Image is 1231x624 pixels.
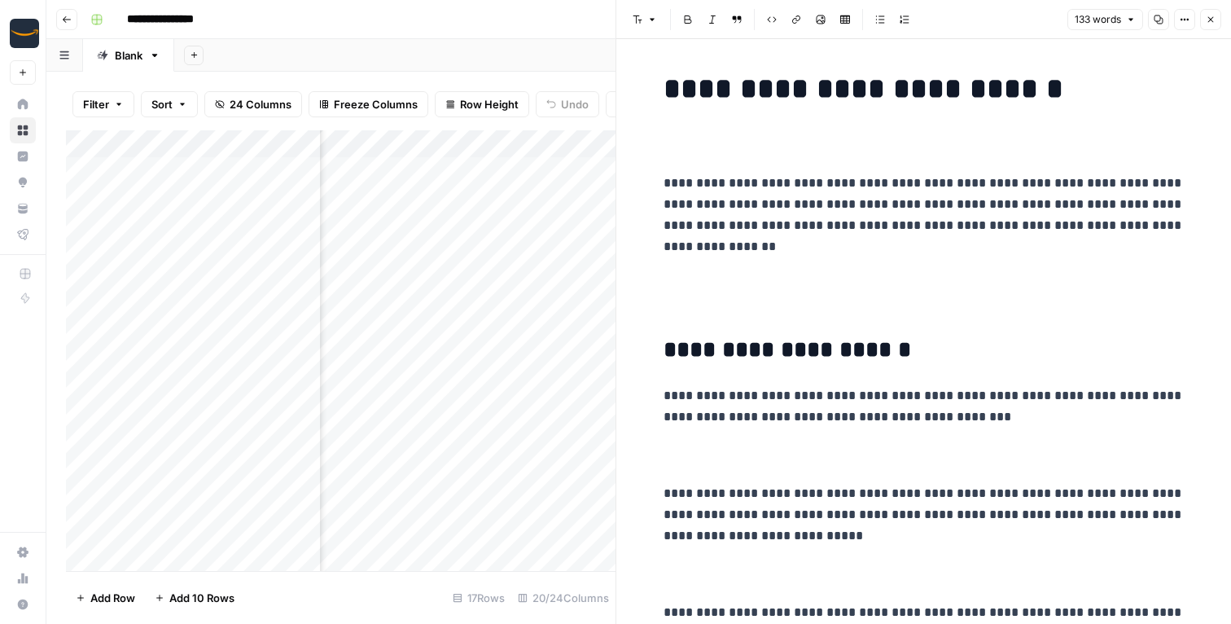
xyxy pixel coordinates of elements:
[309,91,428,117] button: Freeze Columns
[511,585,615,611] div: 20/24 Columns
[10,222,36,248] a: Flightpath
[10,591,36,617] button: Help + Support
[435,91,529,117] button: Row Height
[10,539,36,565] a: Settings
[10,196,36,222] a: Your Data
[230,96,291,112] span: 24 Columns
[10,19,39,48] img: Project Kuiper Logo
[145,585,244,611] button: Add 10 Rows
[561,96,589,112] span: Undo
[10,565,36,591] a: Usage
[83,39,174,72] a: Blank
[90,590,135,606] span: Add Row
[334,96,418,112] span: Freeze Columns
[72,91,134,117] button: Filter
[446,585,511,611] div: 17 Rows
[10,169,36,196] a: Opportunities
[83,96,109,112] span: Filter
[536,91,599,117] button: Undo
[1075,12,1121,27] span: 133 words
[66,585,145,611] button: Add Row
[151,96,173,112] span: Sort
[10,143,36,169] a: Insights
[460,96,519,112] span: Row Height
[141,91,198,117] button: Sort
[169,590,234,606] span: Add 10 Rows
[10,13,36,54] button: Workspace: Project Kuiper
[1067,9,1143,30] button: 133 words
[115,47,142,64] div: Blank
[10,117,36,143] a: Browse
[10,91,36,117] a: Home
[204,91,302,117] button: 24 Columns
